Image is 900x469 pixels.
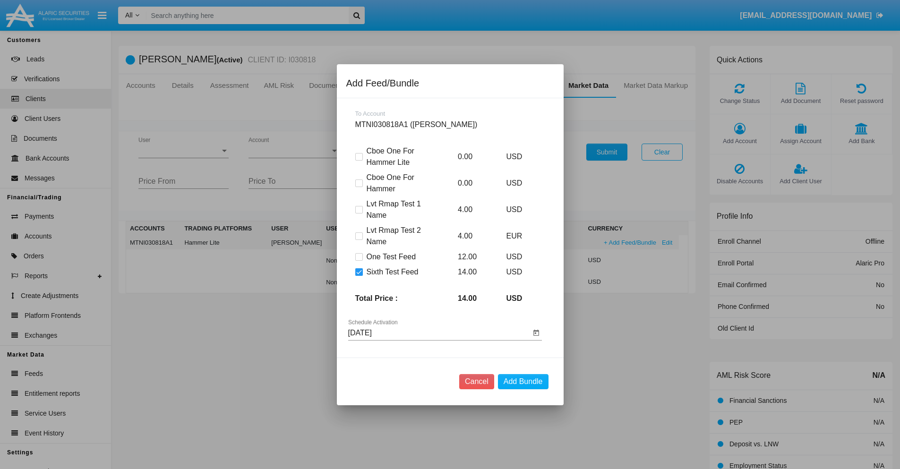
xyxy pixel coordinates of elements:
p: USD [499,178,542,189]
span: One Test Feed [367,251,416,263]
span: Cboe One For Hammer [367,172,438,195]
p: USD [499,293,542,304]
p: USD [499,266,542,278]
p: 4.00 [451,204,493,215]
p: USD [499,151,542,162]
p: 0.00 [451,178,493,189]
span: Sixth Test Feed [367,266,419,278]
div: Add Feed/Bundle [346,76,554,91]
span: Lvt Rmap Test 2 Name [367,225,438,247]
span: Cboe One For Hammer Lite [367,145,438,168]
p: USD [499,251,542,263]
button: Open calendar [531,327,542,339]
button: Cancel [459,374,494,389]
p: 4.00 [451,230,493,242]
p: 14.00 [451,266,493,278]
p: Total Price : [348,293,445,304]
span: Lvt Rmap Test 1 Name [367,198,438,221]
p: 0.00 [451,151,493,162]
p: 14.00 [451,293,493,304]
p: EUR [499,230,542,242]
button: Add Bundle [498,374,549,389]
span: To Account [355,110,386,117]
p: USD [499,204,542,215]
span: MTNI030818A1 ([PERSON_NAME]) [355,120,478,128]
p: 12.00 [451,251,493,263]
